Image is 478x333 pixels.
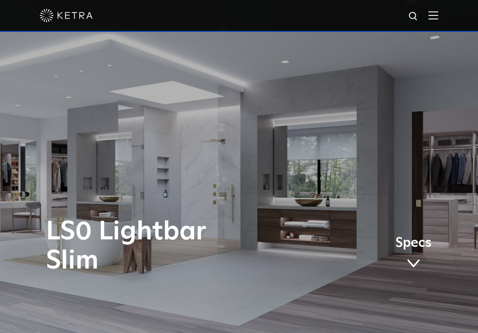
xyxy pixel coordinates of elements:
[395,237,432,250] span: Specs
[428,11,438,19] img: Hamburger%20Nav.svg
[46,217,296,276] h1: LS0 Lightbar Slim
[408,11,419,22] img: search icon
[395,237,432,271] a: Specs
[40,9,93,22] img: ketra-logo-2019-white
